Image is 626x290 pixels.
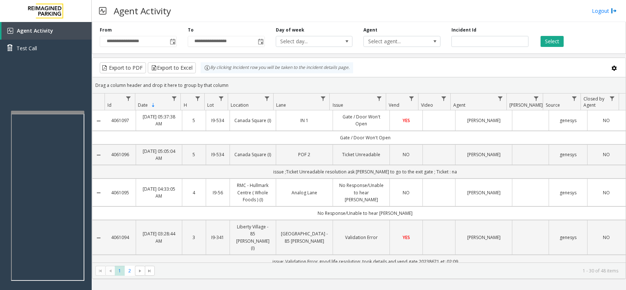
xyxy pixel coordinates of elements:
[603,117,610,124] span: NO
[187,151,201,158] a: 5
[583,96,604,108] span: Closed by Agent
[607,93,617,103] a: Closed by Agent Filter Menu
[541,36,564,47] button: Select
[109,234,131,241] a: 4061094
[403,117,410,124] span: YES
[407,93,417,103] a: Vend Filter Menu
[169,93,179,103] a: Date Filter Menu
[603,151,610,158] span: NO
[234,182,271,203] a: RMC - Hullmark Centre ( Whole Foods ) (I)
[184,102,187,108] span: H
[100,62,146,73] button: Export to PDF
[105,206,626,220] td: No Response/Unable to hear [PERSON_NAME]
[611,7,617,15] img: logout
[92,190,105,196] a: Collapse Details
[147,268,153,274] span: Go to the last page
[389,102,399,108] span: Vend
[234,223,271,252] a: Liberty Village - 85 [PERSON_NAME] (I)
[394,117,418,124] a: YES
[403,151,410,158] span: NO
[281,189,328,196] a: Analog Lane
[592,7,617,15] a: Logout
[201,62,353,73] div: By clicking Incident row you will be taken to the incident details page.
[92,152,105,158] a: Collapse Details
[553,189,583,196] a: genesys
[187,189,201,196] a: 4
[592,189,621,196] a: NO
[17,27,53,34] span: Agent Activity
[216,93,226,103] a: Lot Filter Menu
[460,189,508,196] a: [PERSON_NAME]
[137,268,143,274] span: Go to the next page
[109,117,131,124] a: 4061097
[592,117,621,124] a: NO
[553,234,583,241] a: genesys
[211,189,225,196] a: I9-56
[145,266,155,276] span: Go to the last page
[148,62,196,73] button: Export to Excel
[460,117,508,124] a: [PERSON_NAME]
[140,230,177,244] a: [DATE] 03:28:44 AM
[421,102,433,108] span: Video
[234,151,271,158] a: Canada Square (I)
[276,102,286,108] span: Lane
[603,190,610,196] span: NO
[109,151,131,158] a: 4061096
[159,268,618,274] kendo-pager-info: 1 - 30 of 48 items
[115,266,125,276] span: Page 1
[333,102,343,108] span: Issue
[569,93,579,103] a: Source Filter Menu
[394,151,418,158] a: NO
[92,93,626,263] div: Data table
[125,266,135,276] span: Page 2
[140,186,177,199] a: [DATE] 04:33:05 AM
[337,182,385,203] a: No Response/Unable to hear [PERSON_NAME]
[231,102,249,108] span: Location
[495,93,505,103] a: Agent Filter Menu
[451,27,476,33] label: Incident Id
[234,117,271,124] a: Canada Square (I)
[553,151,583,158] a: genesys
[107,102,111,108] span: Id
[1,22,92,40] a: Agent Activity
[17,44,37,52] span: Test Call
[592,234,621,241] a: NO
[337,151,385,158] a: Ticket Unreadable
[281,230,328,244] a: [GEOGRAPHIC_DATA] - 85 [PERSON_NAME]
[92,79,626,92] div: Drag a column header and drop it here to group by that column
[92,235,105,241] a: Collapse Details
[394,189,418,196] a: NO
[509,102,543,108] span: [PERSON_NAME]
[262,93,272,103] a: Location Filter Menu
[150,102,156,108] span: Sortable
[105,131,626,144] td: Gate / Door Won't Open
[140,148,177,162] a: [DATE] 05:05:04 AM
[211,117,225,124] a: I9-534
[188,27,194,33] label: To
[187,117,201,124] a: 5
[276,36,337,47] span: Select day...
[7,28,13,34] img: 'icon'
[403,234,410,241] span: YES
[110,2,175,20] h3: Agent Activity
[553,117,583,124] a: genesys
[281,117,328,124] a: IN 1
[168,36,176,47] span: Toggle popup
[337,113,385,127] a: Gate / Door Won't Open
[603,234,610,241] span: NO
[337,234,385,241] a: Validation Error
[453,102,465,108] span: Agent
[439,93,449,103] a: Video Filter Menu
[109,189,131,196] a: 4061095
[211,234,225,241] a: I9-341
[460,151,508,158] a: [PERSON_NAME]
[207,102,214,108] span: Lot
[546,102,560,108] span: Source
[100,27,112,33] label: From
[204,65,210,71] img: infoIcon.svg
[460,234,508,241] a: [PERSON_NAME]
[592,151,621,158] a: NO
[124,93,133,103] a: Id Filter Menu
[140,113,177,127] a: [DATE] 05:37:38 AM
[364,36,425,47] span: Select agent...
